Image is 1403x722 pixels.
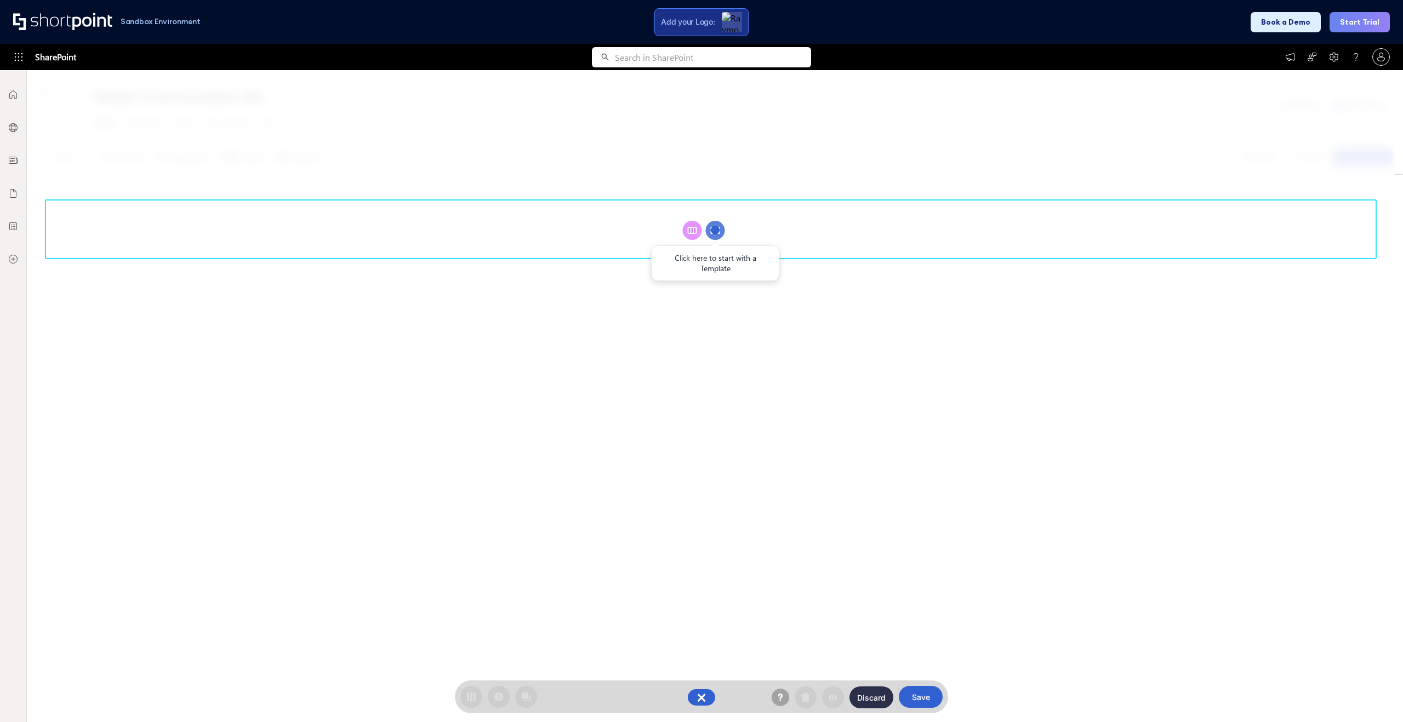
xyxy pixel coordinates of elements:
[849,686,893,708] button: Discard
[35,44,76,70] span: SharePoint
[121,19,201,25] h1: Sandbox Environment
[1330,12,1390,32] button: Start Trial
[1251,12,1321,32] button: Book a Demo
[661,17,715,27] span: Add your Logo:
[1206,595,1403,722] iframe: Chat Widget
[899,686,943,708] button: Save
[615,47,811,67] input: Search in SharePoint
[722,12,742,32] img: Raymond-IS-Central_red-black_Logo.png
